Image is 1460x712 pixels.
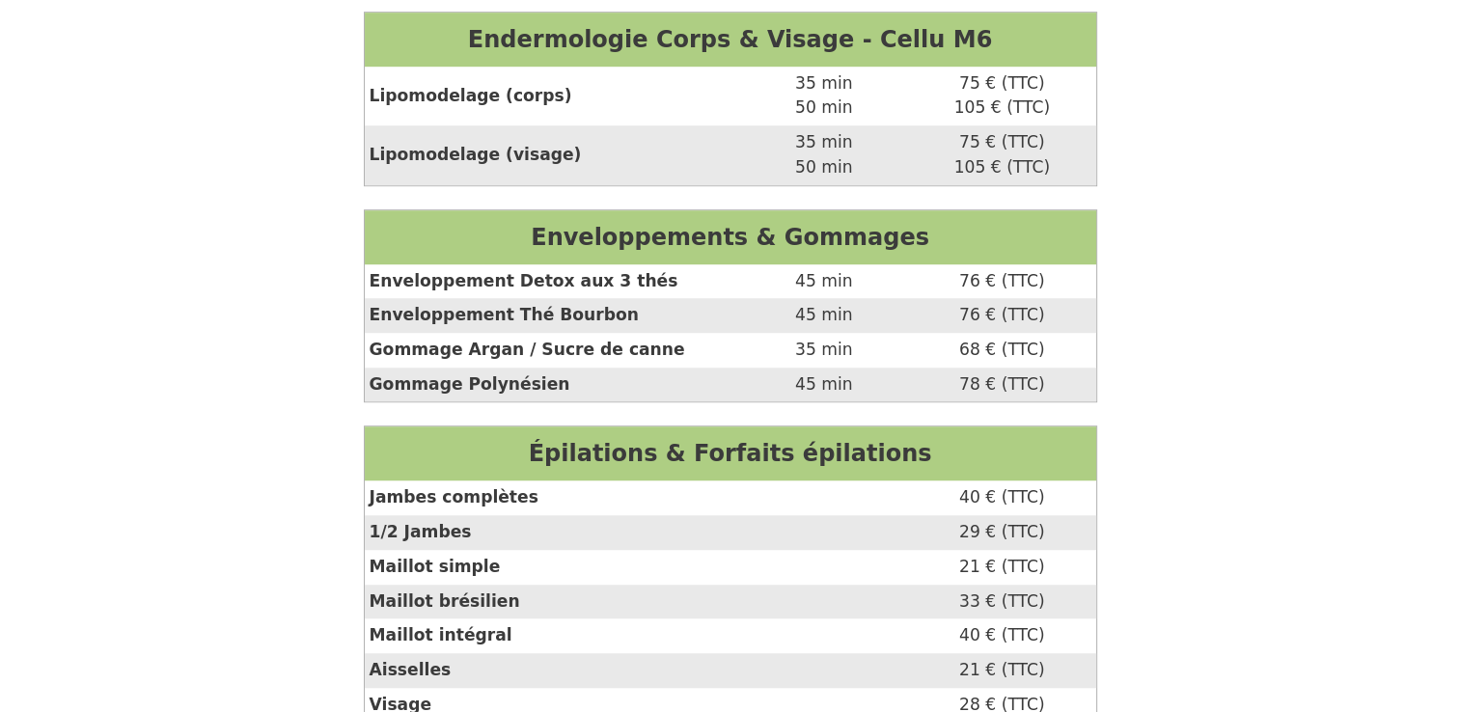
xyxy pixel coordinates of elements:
[735,303,914,328] div: 45 min
[735,269,914,294] div: 45 min
[365,618,730,653] div: Maillot intégral
[365,368,730,402] div: Gommage Polynésien
[913,485,1091,510] div: 40 € (TTC)
[365,333,730,368] div: Gommage Argan / Sucre de canne
[913,555,1091,580] div: 21 € (TTC)
[379,220,1082,255] div: Enveloppements & Gommages
[365,264,730,299] div: Enveloppement Detox aux 3 thés
[365,550,730,585] div: Maillot simple
[913,658,1091,683] div: 21 € (TTC)
[735,71,914,96] div: 35 min
[913,303,1091,328] div: 76 € (TTC)
[365,125,730,184] div: Lipomodelage (visage)
[735,372,914,397] div: 45 min
[379,22,1082,57] div: Endermologie Corps & Visage - Cellu M6
[913,372,1091,397] div: 78 € (TTC)
[735,338,914,363] div: 35 min
[379,436,1082,471] div: Épilations & Forfaits épilations
[913,155,1091,180] div: 105 € (TTC)
[913,71,1091,96] div: 75 € (TTC)
[913,269,1091,294] div: 76 € (TTC)
[913,589,1091,615] div: 33 € (TTC)
[735,130,914,155] div: 35 min
[365,298,730,333] div: Enveloppement Thé Bourbon
[735,155,914,180] div: 50 min
[913,96,1091,121] div: 105 € (TTC)
[913,520,1091,545] div: 29 € (TTC)
[735,96,914,121] div: 50 min
[365,480,730,515] div: Jambes complètes
[365,515,730,550] div: 1/2 Jambes
[913,338,1091,363] div: 68 € (TTC)
[365,67,730,125] div: Lipomodelage (corps)
[913,623,1091,648] div: 40 € (TTC)
[913,130,1091,155] div: 75 € (TTC)
[365,585,730,619] div: Maillot brésilien
[365,653,730,688] div: Aisselles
